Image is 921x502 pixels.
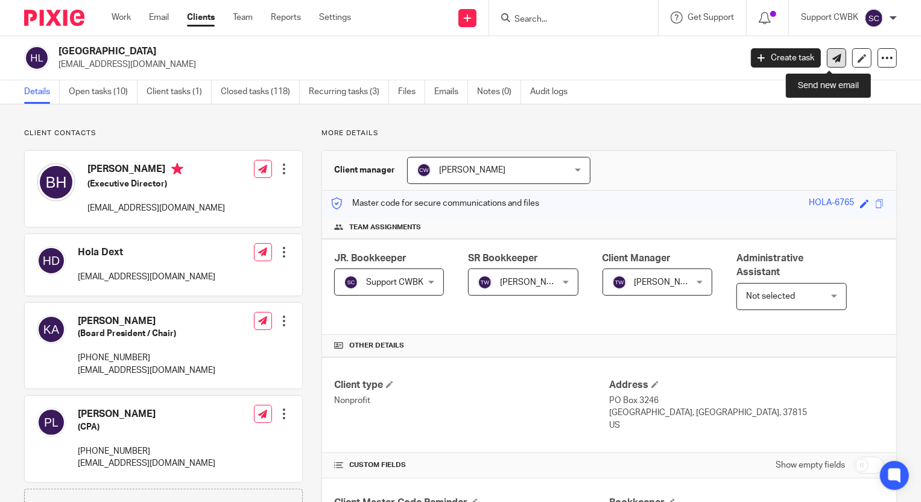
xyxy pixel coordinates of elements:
span: [PERSON_NAME] [439,166,505,174]
a: Email [149,11,169,24]
p: [EMAIL_ADDRESS][DOMAIN_NAME] [59,59,733,71]
p: [PHONE_NUMBER] [78,445,215,457]
p: Client contacts [24,129,303,138]
input: Search [513,14,622,25]
span: Get Support [688,13,734,22]
img: svg%3E [37,315,66,344]
img: svg%3E [37,408,66,437]
span: JR. Bookkeeper [334,253,407,263]
a: Emails [434,80,468,104]
p: [GEOGRAPHIC_DATA], [GEOGRAPHIC_DATA], 37815 [609,407,884,419]
h4: CUSTOM FIELDS [334,460,609,470]
a: Reports [271,11,301,24]
a: Open tasks (10) [69,80,138,104]
a: Files [398,80,425,104]
a: Details [24,80,60,104]
img: svg%3E [612,275,627,290]
h4: Address [609,379,884,392]
span: SR Bookkeeper [468,253,538,263]
img: svg%3E [24,45,49,71]
h4: [PERSON_NAME] [78,408,215,421]
span: Administrative Assistant [736,253,803,277]
p: [EMAIL_ADDRESS][DOMAIN_NAME] [78,271,215,283]
h5: (Executive Director) [87,178,225,190]
h5: (Board President / Chair) [78,328,215,340]
img: svg%3E [864,8,884,28]
p: PO Box 3246 [609,395,884,407]
img: svg%3E [417,163,431,177]
h4: [PERSON_NAME] [78,315,215,328]
h4: Hola Dext [78,246,215,259]
a: Create task [751,48,821,68]
span: Team assignments [349,223,421,232]
span: Other details [349,341,404,351]
p: [EMAIL_ADDRESS][DOMAIN_NAME] [78,364,215,376]
a: Work [112,11,131,24]
a: Client tasks (1) [147,80,212,104]
img: svg%3E [37,246,66,275]
p: More details [321,129,897,138]
p: [EMAIL_ADDRESS][DOMAIN_NAME] [78,457,215,469]
img: svg%3E [344,275,358,290]
p: [PHONE_NUMBER] [78,352,215,364]
h4: Client type [334,379,609,392]
i: Primary [171,163,183,175]
div: HOLA-6765 [809,197,854,211]
h4: [PERSON_NAME] [87,163,225,178]
span: [PERSON_NAME] [635,278,701,287]
a: Team [233,11,253,24]
span: Client Manager [603,253,671,263]
span: Not selected [746,292,795,300]
a: Settings [319,11,351,24]
p: Support CWBK [801,11,858,24]
span: Support CWBK [366,278,423,287]
img: Pixie [24,10,84,26]
a: Clients [187,11,215,24]
p: Nonprofit [334,395,609,407]
img: svg%3E [478,275,492,290]
label: Show empty fields [776,459,845,471]
h5: (CPA) [78,421,215,433]
h2: [GEOGRAPHIC_DATA] [59,45,598,58]
a: Notes (0) [477,80,521,104]
a: Audit logs [530,80,577,104]
p: US [609,419,884,431]
h3: Client manager [334,164,395,176]
a: Recurring tasks (3) [309,80,389,104]
a: Closed tasks (118) [221,80,300,104]
p: [EMAIL_ADDRESS][DOMAIN_NAME] [87,202,225,214]
img: svg%3E [37,163,75,202]
p: Master code for secure communications and files [331,197,539,209]
span: [PERSON_NAME] [500,278,566,287]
